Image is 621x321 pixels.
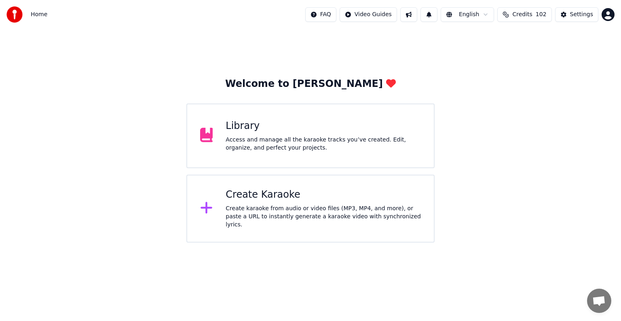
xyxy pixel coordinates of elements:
[536,11,547,19] span: 102
[226,120,421,133] div: Library
[570,11,593,19] div: Settings
[587,289,611,313] div: 채팅 열기
[512,11,532,19] span: Credits
[226,136,421,152] div: Access and manage all the karaoke tracks you’ve created. Edit, organize, and perfect your projects.
[340,7,397,22] button: Video Guides
[31,11,47,19] nav: breadcrumb
[305,7,336,22] button: FAQ
[497,7,551,22] button: Credits102
[6,6,23,23] img: youka
[31,11,47,19] span: Home
[225,78,396,91] div: Welcome to [PERSON_NAME]
[226,188,421,201] div: Create Karaoke
[555,7,598,22] button: Settings
[226,205,421,229] div: Create karaoke from audio or video files (MP3, MP4, and more), or paste a URL to instantly genera...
